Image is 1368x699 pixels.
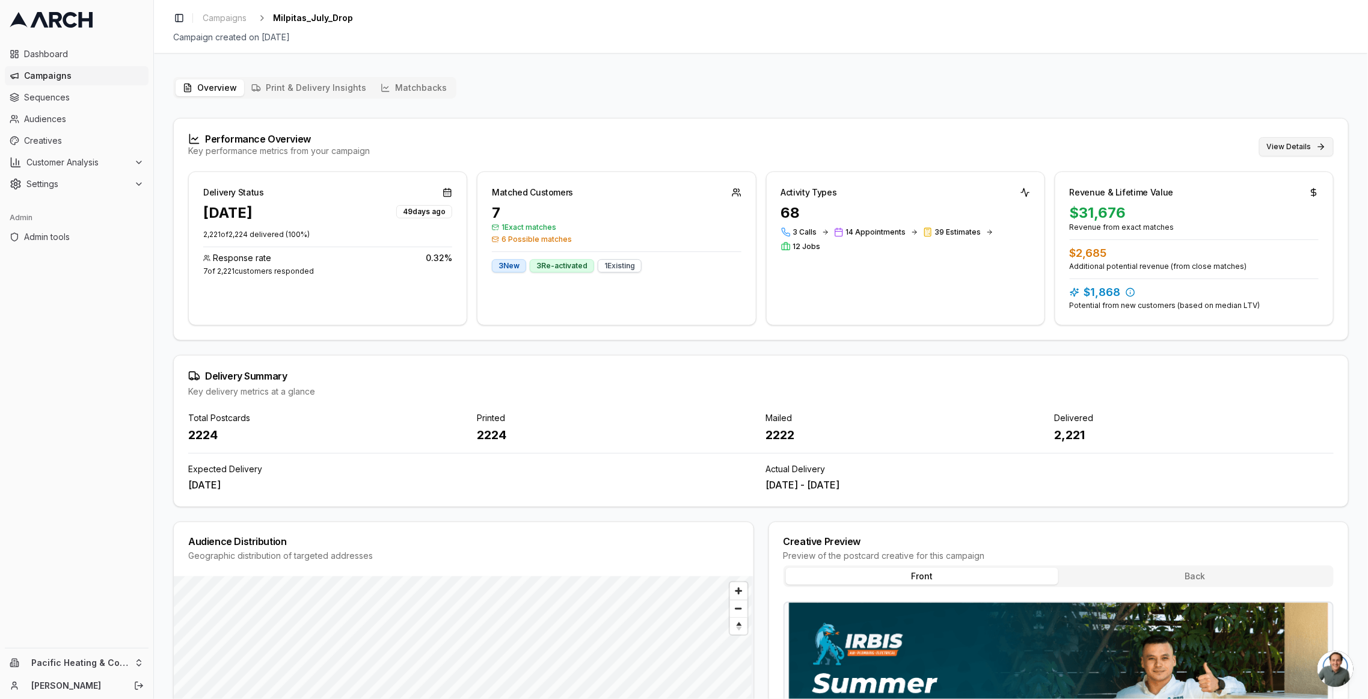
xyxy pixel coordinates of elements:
span: Admin tools [24,231,144,243]
div: Printed [477,412,756,424]
button: Reset bearing to north [730,617,747,635]
span: Dashboard [24,48,144,60]
span: Settings [26,178,129,190]
div: Admin [5,208,149,227]
button: 49days ago [396,203,452,218]
div: Total Postcards [188,412,467,424]
button: Matchbacks [373,79,454,96]
button: Front [786,568,1059,585]
div: Preview of the postcard creative for this campaign [784,550,1334,562]
a: Admin tools [5,227,149,247]
div: Additional potential revenue (from close matches) [1070,262,1319,271]
p: 2,221 of 2,224 delivered ( 100 %) [203,230,452,239]
a: [PERSON_NAME] [31,680,121,692]
div: [DATE] - [DATE] [766,478,1334,492]
span: Sequences [24,91,144,103]
nav: breadcrumb [198,10,353,26]
div: Revenue & Lifetime Value [1070,186,1174,199]
div: Creative Preview [784,537,1334,546]
div: Potential from new customers (based on median LTV) [1070,301,1319,310]
div: Geographic distribution of targeted addresses [188,550,739,562]
div: Open chat [1317,651,1354,687]
div: Revenue from exact matches [1070,223,1319,232]
span: 39 Estimates [935,227,981,237]
span: Campaigns [24,70,144,82]
div: 3 Re-activated [530,259,594,273]
span: 1 Exact matches [492,223,741,232]
div: Delivery Summary [188,370,1334,382]
span: Pacific Heating & Cooling [31,657,129,668]
span: 0.32 % [426,252,452,264]
a: Dashboard [5,45,149,64]
div: 7 of 2,221 customers responded [203,266,452,276]
div: [DATE] [188,478,756,492]
button: Log out [130,677,147,694]
span: Creatives [24,135,144,147]
div: Actual Delivery [766,463,1334,475]
div: [DATE] [203,203,253,223]
div: 3 New [492,259,526,273]
span: Zoom out [730,600,747,617]
button: Print & Delivery Insights [244,79,373,96]
a: Campaigns [5,66,149,85]
div: Key delivery metrics at a glance [188,386,1334,398]
div: Mailed [766,412,1045,424]
div: Expected Delivery [188,463,756,475]
span: 12 Jobs [793,242,821,251]
span: Audiences [24,113,144,125]
div: 68 [781,203,1030,223]
div: Performance Overview [188,133,370,145]
div: $2,685 [1070,245,1319,262]
div: 2222 [766,426,1045,443]
span: Response rate [213,252,271,264]
div: Campaign created on [DATE] [173,31,1349,43]
button: Settings [5,174,149,194]
a: Audiences [5,109,149,129]
span: 3 Calls [793,227,817,237]
button: Pacific Heating & Cooling [5,653,149,673]
button: View Details [1259,137,1334,156]
span: 6 Possible matches [492,235,741,244]
button: Overview [176,79,244,96]
button: Customer Analysis [5,153,149,172]
span: 14 Appointments [846,227,906,237]
div: Audience Distribution [188,537,739,546]
button: Zoom in [730,582,747,600]
a: Campaigns [198,10,251,26]
span: Customer Analysis [26,156,129,168]
a: Creatives [5,131,149,150]
span: Milpitas_July_Drop [273,12,353,24]
div: 2,221 [1055,426,1334,443]
a: Sequences [5,88,149,107]
div: $31,676 [1070,203,1319,223]
div: 2224 [188,426,467,443]
button: Zoom out [730,600,747,617]
span: Campaigns [203,12,247,24]
span: Reset bearing to north [728,619,749,633]
button: Back [1058,568,1331,585]
div: $1,868 [1070,284,1319,301]
div: Delivered [1055,412,1334,424]
div: Matched Customers [492,186,573,199]
div: Delivery Status [203,186,264,199]
div: 49 days ago [396,205,452,218]
div: 7 [492,203,741,223]
div: Key performance metrics from your campaign [188,145,370,157]
div: Activity Types [781,186,837,199]
div: 2224 [477,426,756,443]
div: 1 Existing [598,259,642,273]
